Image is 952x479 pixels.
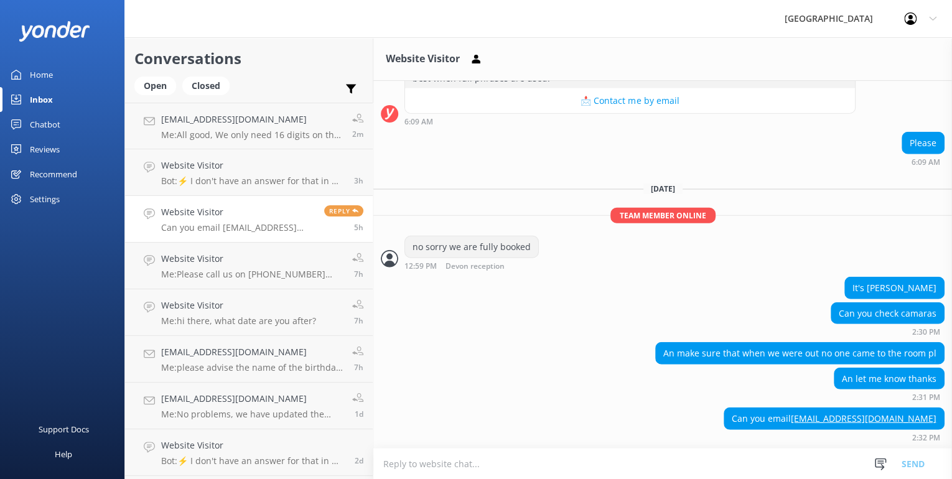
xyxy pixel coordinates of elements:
[386,51,460,67] h3: Website Visitor
[161,345,343,359] h4: [EMAIL_ADDRESS][DOMAIN_NAME]
[125,196,373,243] a: Website VisitorCan you email [EMAIL_ADDRESS][DOMAIN_NAME]Reply5h
[161,269,343,280] p: Me: Please call us on [PHONE_NUMBER] and we can check lost property for you
[161,409,343,420] p: Me: No problems, we have updated the email address.
[161,159,345,172] h4: Website Visitor
[446,263,505,271] span: Devon reception
[30,137,60,162] div: Reviews
[404,261,545,271] div: Sep 18 2025 12:59pm (UTC +12:00) Pacific/Auckland
[724,433,945,442] div: Sep 18 2025 02:32pm (UTC +12:00) Pacific/Auckland
[912,159,940,166] strong: 6:09 AM
[656,343,944,364] div: An make sure that when we were out no one came to the room pl
[324,205,363,216] span: Reply
[30,162,77,187] div: Recommend
[831,327,945,336] div: Sep 18 2025 02:30pm (UTC +12:00) Pacific/Auckland
[182,77,230,95] div: Closed
[354,362,363,373] span: Sep 18 2025 12:57pm (UTC +12:00) Pacific/Auckland
[161,222,315,233] p: Can you email [EMAIL_ADDRESS][DOMAIN_NAME]
[405,88,855,113] button: 📩 Contact me by email
[55,442,72,467] div: Help
[355,455,363,466] span: Sep 16 2025 05:29pm (UTC +12:00) Pacific/Auckland
[834,393,945,401] div: Sep 18 2025 02:31pm (UTC +12:00) Pacific/Auckland
[831,303,944,324] div: Can you check camaras
[30,62,53,87] div: Home
[161,315,316,327] p: Me: hi there, what date are you after?
[125,383,373,429] a: [EMAIL_ADDRESS][DOMAIN_NAME]Me:No problems, we have updated the email address.1d
[354,315,363,326] span: Sep 18 2025 12:59pm (UTC +12:00) Pacific/Auckland
[354,175,363,186] span: Sep 18 2025 04:38pm (UTC +12:00) Pacific/Auckland
[912,328,940,336] strong: 2:30 PM
[30,187,60,212] div: Settings
[125,336,373,383] a: [EMAIL_ADDRESS][DOMAIN_NAME]Me:please advise the name of the birthday person & we can have a look...
[404,263,437,271] strong: 12:59 PM
[161,392,343,406] h4: [EMAIL_ADDRESS][DOMAIN_NAME]
[354,269,363,279] span: Sep 18 2025 12:59pm (UTC +12:00) Pacific/Auckland
[161,129,343,141] p: Me: All good, We only need 16 digits on the credit card, expiry & name on the card.
[182,78,236,92] a: Closed
[845,277,944,299] div: It's [PERSON_NAME]
[834,368,944,389] div: An let me know thanks
[352,129,363,139] span: Sep 18 2025 07:57pm (UTC +12:00) Pacific/Auckland
[161,175,345,187] p: Bot: ⚡ I don't have an answer for that in my knowledge base. Please try and rephrase your questio...
[404,118,433,126] strong: 6:09 AM
[125,289,373,336] a: Website VisitorMe:hi there, what date are you after?7h
[405,236,538,258] div: no sorry we are fully booked
[912,394,940,401] strong: 2:31 PM
[161,252,343,266] h4: Website Visitor
[902,133,944,154] div: Please
[724,408,944,429] div: Can you email
[355,409,363,419] span: Sep 17 2025 03:31pm (UTC +12:00) Pacific/Auckland
[161,362,343,373] p: Me: please advise the name of the birthday person & we can have a look at the birthday club list
[134,47,363,70] h2: Conversations
[125,429,373,476] a: Website VisitorBot:⚡ I don't have an answer for that in my knowledge base. Please try and rephras...
[30,112,60,137] div: Chatbot
[125,103,373,149] a: [EMAIL_ADDRESS][DOMAIN_NAME]Me:All good, We only need 16 digits on the credit card, expiry & name...
[354,222,363,233] span: Sep 18 2025 02:32pm (UTC +12:00) Pacific/Auckland
[134,77,176,95] div: Open
[404,117,856,126] div: Sep 16 2025 06:09am (UTC +12:00) Pacific/Auckland
[161,455,345,467] p: Bot: ⚡ I don't have an answer for that in my knowledge base. Please try and rephrase your questio...
[161,299,316,312] h4: Website Visitor
[125,243,373,289] a: Website VisitorMe:Please call us on [PHONE_NUMBER] and we can check lost property for you7h
[610,208,716,223] span: Team member online
[902,157,945,166] div: Sep 16 2025 06:09am (UTC +12:00) Pacific/Auckland
[161,205,315,219] h4: Website Visitor
[134,78,182,92] a: Open
[125,149,373,196] a: Website VisitorBot:⚡ I don't have an answer for that in my knowledge base. Please try and rephras...
[39,417,89,442] div: Support Docs
[791,412,936,424] a: [EMAIL_ADDRESS][DOMAIN_NAME]
[643,184,683,194] span: [DATE]
[912,434,940,442] strong: 2:32 PM
[30,87,53,112] div: Inbox
[161,113,343,126] h4: [EMAIL_ADDRESS][DOMAIN_NAME]
[161,439,345,452] h4: Website Visitor
[19,21,90,42] img: yonder-white-logo.png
